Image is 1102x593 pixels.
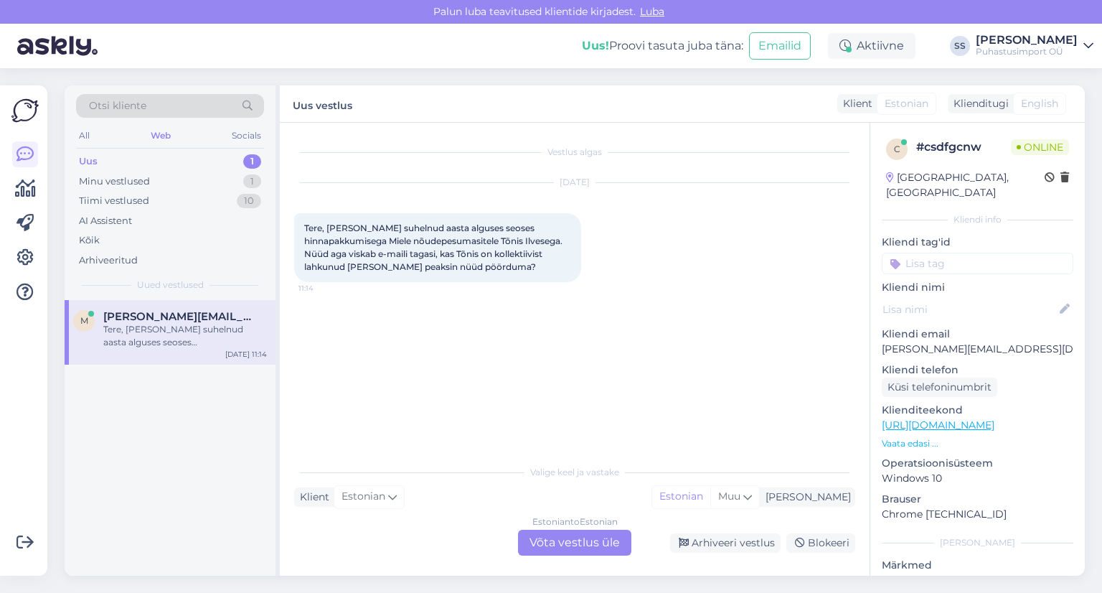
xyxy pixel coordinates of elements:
button: Emailid [749,32,811,60]
span: Uued vestlused [137,279,204,291]
div: Proovi tasuta juba täna: [582,37,743,55]
div: Web [148,126,174,145]
div: Tiimi vestlused [79,194,149,208]
span: 11:14 [298,283,352,294]
div: [PERSON_NAME] [882,536,1073,549]
span: c [894,144,900,154]
div: Vestlus algas [294,146,855,159]
p: Kliendi telefon [882,363,1073,378]
div: Klient [837,96,872,111]
p: Kliendi nimi [882,280,1073,295]
div: 1 [243,154,261,169]
div: Tere, [PERSON_NAME] suhelnud aasta alguses seoses hinnapakkumisega Miele nõudepesumasitele Tõnis ... [103,323,267,349]
p: Chrome [TECHNICAL_ID] [882,507,1073,522]
div: [PERSON_NAME] [760,490,851,505]
div: 1 [243,174,261,189]
span: Tere, [PERSON_NAME] suhelnud aasta alguses seoses hinnapakkumisega Miele nõudepesumasitele Tõnis ... [304,223,565,272]
div: # csdfgcnw [916,139,1011,156]
div: Kliendi info [882,213,1073,226]
span: Otsi kliente [89,98,146,113]
div: Küsi telefoninumbrit [882,378,997,397]
div: Estonian to Estonian [532,515,618,528]
p: Vaata edasi ... [882,437,1073,450]
div: Klienditugi [948,96,1009,111]
label: Uus vestlus [293,94,352,113]
span: Estonian [342,489,385,505]
div: [DATE] [294,176,855,189]
div: Aktiivne [828,33,915,59]
input: Lisa tag [882,253,1073,274]
div: [PERSON_NAME] [976,34,1078,46]
p: Operatsioonisüsteem [882,456,1073,471]
span: English [1021,96,1058,111]
div: Puhastusimport OÜ [976,46,1078,57]
span: Estonian [885,96,928,111]
div: Klient [294,490,329,505]
div: Kõik [79,233,100,248]
div: Uus [79,154,98,169]
img: Askly Logo [11,97,39,124]
div: [GEOGRAPHIC_DATA], [GEOGRAPHIC_DATA] [886,170,1045,200]
p: Kliendi tag'id [882,235,1073,250]
b: Uus! [582,39,609,52]
div: Arhiveeritud [79,253,138,268]
p: Klienditeekond [882,403,1073,418]
span: marion@dsk.ee [103,310,253,323]
p: Märkmed [882,558,1073,573]
div: Estonian [652,486,710,508]
p: Windows 10 [882,471,1073,486]
a: [URL][DOMAIN_NAME] [882,419,994,431]
div: AI Assistent [79,214,132,228]
div: All [76,126,93,145]
p: [PERSON_NAME][EMAIL_ADDRESS][DOMAIN_NAME] [882,342,1073,357]
span: m [80,315,88,326]
p: Kliendi email [882,327,1073,342]
div: SS [950,36,970,56]
p: Brauser [882,492,1073,507]
div: Blokeeri [786,533,855,553]
div: [DATE] 11:14 [225,349,267,360]
span: Luba [636,5,669,18]
div: Minu vestlused [79,174,150,189]
input: Lisa nimi [882,302,1057,317]
a: [PERSON_NAME]Puhastusimport OÜ [976,34,1093,57]
span: Online [1011,139,1069,155]
span: Muu [718,490,740,503]
div: Valige keel ja vastake [294,466,855,479]
div: Arhiveeri vestlus [670,533,781,553]
div: 10 [237,194,261,208]
div: Võta vestlus üle [518,530,631,556]
div: Socials [229,126,264,145]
